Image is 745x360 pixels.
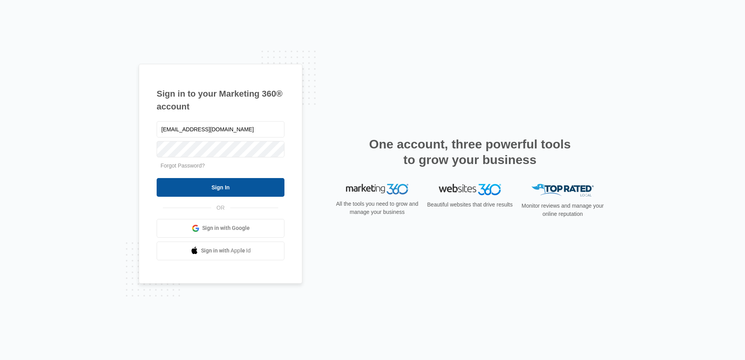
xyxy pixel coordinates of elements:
input: Sign In [157,178,284,197]
p: Monitor reviews and manage your online reputation [519,202,606,218]
span: Sign in with Google [202,224,250,232]
img: Websites 360 [439,184,501,195]
a: Sign in with Apple Id [157,242,284,260]
span: OR [211,204,230,212]
p: All the tools you need to grow and manage your business [334,200,421,216]
input: Email [157,121,284,138]
p: Beautiful websites that drive results [426,201,514,209]
a: Sign in with Google [157,219,284,238]
h2: One account, three powerful tools to grow your business [367,136,573,168]
h1: Sign in to your Marketing 360® account [157,87,284,113]
img: Top Rated Local [531,184,594,197]
img: Marketing 360 [346,184,408,195]
span: Sign in with Apple Id [201,247,251,255]
a: Forgot Password? [161,162,205,169]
